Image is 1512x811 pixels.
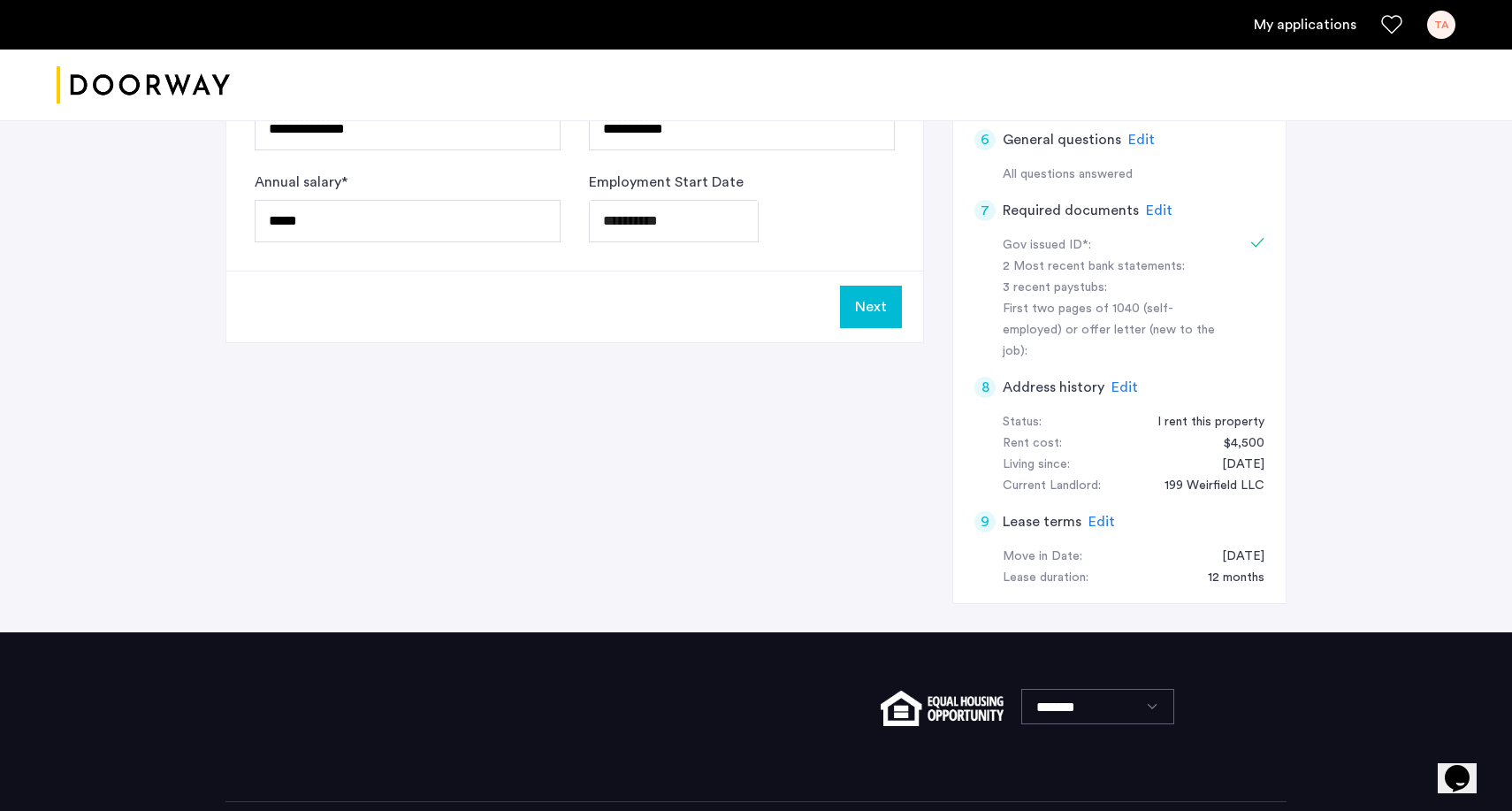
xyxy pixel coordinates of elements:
[1427,11,1455,39] div: TA
[1003,200,1139,221] h5: Required documents
[1140,412,1264,433] div: I rent this property
[1003,129,1121,150] h5: General questions
[1003,547,1082,568] div: Move in Date:
[1003,476,1101,497] div: Current Landlord:
[1146,203,1172,218] span: Edit
[1190,568,1264,589] div: 12 months
[1003,455,1070,476] div: Living since:
[974,129,996,150] div: 6
[589,200,759,242] input: Employment Start Date
[1003,256,1226,278] div: 2 Most recent bank statements:
[1206,433,1264,455] div: $4,500
[1438,740,1494,793] iframe: chat widget
[1147,476,1264,497] div: 199 Weirfield LLC
[974,377,996,398] div: 8
[1003,412,1042,433] div: Status:
[1003,433,1062,455] div: Rent cost:
[1003,235,1226,256] div: Gov issued ID*:
[1254,14,1356,35] a: My application
[1088,515,1115,529] span: Edit
[1204,547,1264,568] div: 11/01/2025
[1003,568,1088,589] div: Lease duration:
[1003,299,1226,363] div: First two pages of 1040 (self-employed) or offer letter (new to the job):
[840,286,902,328] button: Next
[1003,278,1226,299] div: 3 recent paystubs:
[1003,377,1104,398] h5: Address history
[57,52,230,119] img: logo
[974,511,996,532] div: 9
[974,200,996,221] div: 7
[1128,133,1155,147] span: Edit
[255,172,347,193] label: Annual salary *
[57,52,230,119] a: Cazamio logo
[1381,14,1402,35] a: Favorites
[589,172,744,193] label: Employment Start Date
[1111,380,1138,394] span: Edit
[1204,455,1264,476] div: 11/01/2022
[1021,689,1174,724] select: Language select
[881,691,1004,726] img: equal-housing.png
[1003,164,1264,186] div: All questions answered
[1003,511,1081,532] h5: Lease terms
